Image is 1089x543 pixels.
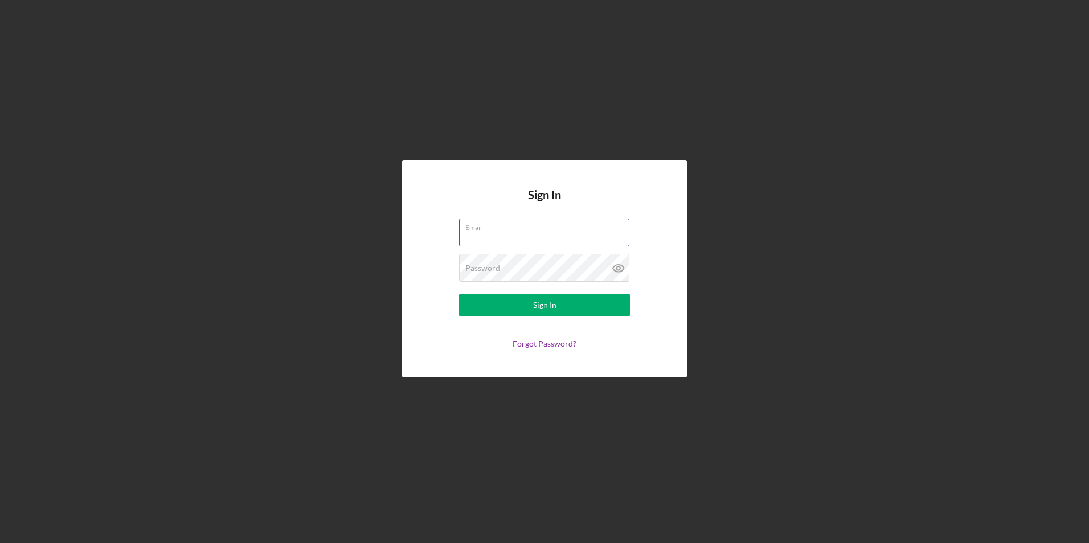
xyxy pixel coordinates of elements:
h4: Sign In [528,188,561,219]
a: Forgot Password? [513,339,576,348]
button: Sign In [459,294,630,316]
label: Password [465,264,500,273]
label: Email [465,219,629,232]
div: Sign In [533,294,556,316]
